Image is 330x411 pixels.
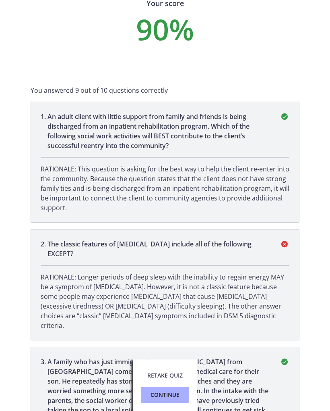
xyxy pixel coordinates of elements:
[151,390,179,400] span: Continue
[47,112,270,150] p: An adult client with little support from family and friends is being discharged from an inpatient...
[280,112,289,121] i: correct
[31,86,299,95] p: You answered 9 out of 10 questions correctly
[141,387,189,403] button: Continue
[41,164,289,213] p: RATIONALE: This question is asking for the best way to help the client re-enter into the communit...
[47,239,270,259] p: The classic features of [MEDICAL_DATA] include all of the following EXCEPT?
[280,239,289,249] i: incorrect
[41,272,289,330] p: RATIONALE: Longer periods of deep sleep with the inability to regain energy MAY be a symptom of [...
[141,367,189,384] button: Retake Quiz
[31,15,299,44] p: 90 %
[41,112,47,150] span: 1 .
[41,239,47,259] span: 2 .
[147,371,183,380] span: Retake Quiz
[280,357,289,367] i: correct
